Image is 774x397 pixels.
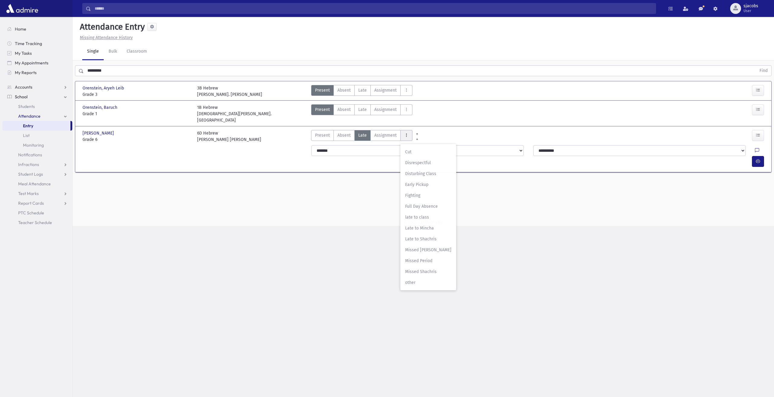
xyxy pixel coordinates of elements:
a: My Appointments [2,58,72,68]
span: PTC Schedule [18,210,44,216]
h5: Attendance Entry [77,22,145,32]
span: sjacobs [743,4,758,8]
span: Cut [405,149,451,155]
span: Notifications [18,152,42,158]
span: Grade 1 [83,111,191,117]
span: Present [315,132,330,138]
span: Entry [23,123,33,129]
span: Meal Attendance [18,181,51,187]
span: School [15,94,28,99]
span: Late to Mincha [405,225,451,231]
span: Present [315,87,330,93]
a: Notifications [2,150,72,160]
span: Home [15,26,26,32]
a: Test Marks [2,189,72,198]
a: Students [2,102,72,111]
span: Student Logs [18,171,43,177]
a: My Tasks [2,48,72,58]
a: School [2,92,72,102]
span: Missed Shachris [405,268,451,275]
span: other [405,279,451,286]
span: Full Day Absence [405,203,451,210]
a: Attendance [2,111,72,121]
u: Missing Attendance History [80,35,133,40]
button: Find [756,66,771,76]
span: My Appointments [15,60,48,66]
a: Bulk [104,43,122,60]
span: Grade 3 [83,91,191,98]
img: AdmirePro [5,2,40,15]
span: Absent [337,106,351,113]
div: AttTypes [311,104,412,123]
span: Missed Period [405,258,451,264]
span: My Tasks [15,50,32,56]
a: Infractions [2,160,72,169]
span: Infractions [18,162,39,167]
span: Late [358,132,367,138]
span: Accounts [15,84,32,90]
span: late to class [405,214,451,220]
a: Meal Attendance [2,179,72,189]
a: My Reports [2,68,72,77]
span: Report Cards [18,200,44,206]
a: Single [82,43,104,60]
span: Test Marks [18,191,39,196]
a: Student Logs [2,169,72,179]
span: Early Pickup [405,181,451,188]
span: [PERSON_NAME] [83,130,115,136]
a: Missing Attendance History [77,35,133,40]
a: Home [2,24,72,34]
a: Teacher Schedule [2,218,72,227]
span: Disturbing Class [405,171,451,177]
span: List [23,133,30,138]
span: Orenstein, Baruch [83,104,119,111]
span: Present [315,106,330,113]
div: 6D Hebrew [PERSON_NAME] [PERSON_NAME] [197,130,261,143]
span: Time Tracking [15,41,42,46]
span: User [743,8,758,13]
span: Assignment [374,87,397,93]
a: Monitoring [2,140,72,150]
span: Late to Shachris [405,236,451,242]
a: Classroom [122,43,152,60]
a: Accounts [2,82,72,92]
span: Fighting [405,192,451,199]
span: My Reports [15,70,37,75]
span: Assignment [374,132,397,138]
input: Search [91,3,656,14]
a: Entry [2,121,70,131]
span: Attendance [18,113,41,119]
a: Time Tracking [2,39,72,48]
div: AttTypes [311,85,412,98]
span: Disrespectful [405,160,451,166]
div: 1B Hebrew [DEMOGRAPHIC_DATA][PERSON_NAME]. [GEOGRAPHIC_DATA] [197,104,306,123]
a: PTC Schedule [2,208,72,218]
div: 3B Hebrew [PERSON_NAME]. [PERSON_NAME] [197,85,262,98]
span: Assignment [374,106,397,113]
span: Grade 6 [83,136,191,143]
a: Report Cards [2,198,72,208]
span: Late [358,87,367,93]
span: Orenstein, Aryeh Leib [83,85,125,91]
span: Late [358,106,367,113]
span: Missed [PERSON_NAME] [405,247,451,253]
a: List [2,131,72,140]
div: © 2025 - [82,220,764,226]
span: Absent [337,132,351,138]
div: AttTypes [311,130,412,143]
span: Teacher Schedule [18,220,52,225]
span: Students [18,104,35,109]
span: Absent [337,87,351,93]
span: Monitoring [23,142,44,148]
